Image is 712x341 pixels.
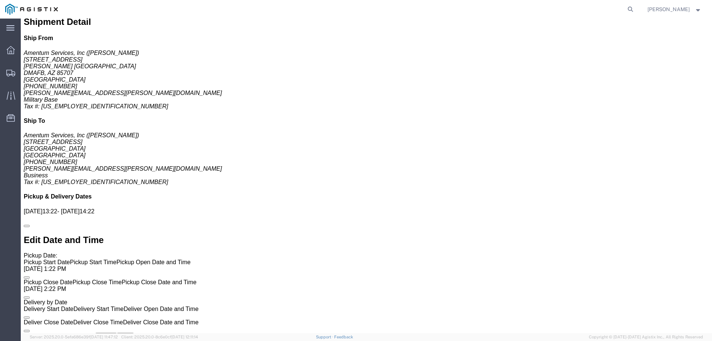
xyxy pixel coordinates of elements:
[90,335,118,339] span: [DATE] 11:47:12
[316,335,334,339] a: Support
[647,5,690,13] span: Cierra Brown
[30,335,118,339] span: Server: 2025.20.0-5efa686e39f
[121,335,198,339] span: Client: 2025.20.0-8c6e0cf
[21,19,712,333] iframe: FS Legacy Container
[589,334,703,340] span: Copyright © [DATE]-[DATE] Agistix Inc., All Rights Reserved
[171,335,198,339] span: [DATE] 12:11:14
[5,4,58,15] img: logo
[334,335,353,339] a: Feedback
[647,5,702,14] button: [PERSON_NAME]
